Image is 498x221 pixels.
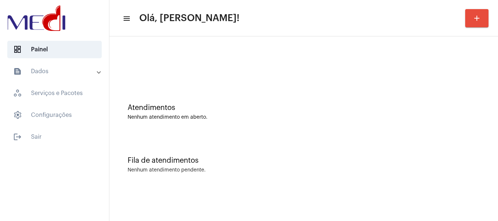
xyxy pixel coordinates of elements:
span: Olá, [PERSON_NAME]! [139,12,240,24]
div: Nenhum atendimento em aberto. [128,115,480,120]
div: Nenhum atendimento pendente. [128,167,206,173]
mat-panel-title: Dados [13,67,97,76]
mat-icon: sidenav icon [122,14,130,23]
span: sidenav icon [13,45,22,54]
span: sidenav icon [13,89,22,98]
div: Atendimentos [128,104,480,112]
mat-icon: sidenav icon [13,133,22,141]
mat-icon: sidenav icon [13,67,22,76]
span: Configurações [7,106,102,124]
span: Sair [7,128,102,146]
mat-icon: add [472,14,481,23]
span: sidenav icon [13,111,22,119]
span: Serviços e Pacotes [7,84,102,102]
mat-expansion-panel-header: sidenav iconDados [4,63,109,80]
img: d3a1b5fa-500b-b90f-5a1c-719c20e9830b.png [6,4,67,33]
div: Fila de atendimentos [128,157,480,165]
span: Painel [7,41,102,58]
